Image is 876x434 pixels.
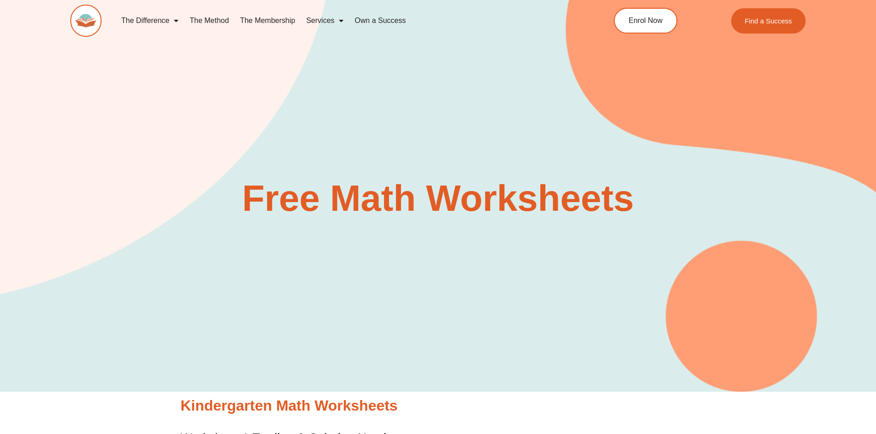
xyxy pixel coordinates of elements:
a: Own a Success [349,10,411,31]
h2: Free Math Worksheets [176,180,700,217]
span: Find a Success [745,17,792,24]
span: Enrol Now [629,17,663,24]
a: Find a Success [731,8,806,34]
a: The Membership [235,10,301,31]
a: Services [301,10,349,31]
a: The Method [184,10,234,31]
nav: Menu [116,10,572,31]
h2: Kindergarten Math Worksheets [181,396,696,416]
a: Enrol Now [614,8,677,34]
a: The Difference [116,10,184,31]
